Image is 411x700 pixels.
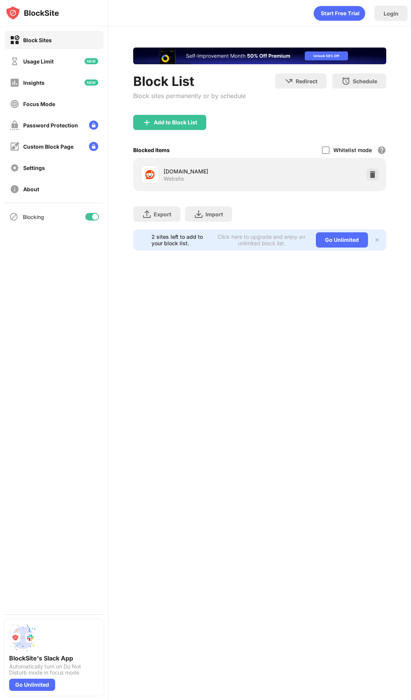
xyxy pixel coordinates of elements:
[384,10,398,17] div: Login
[353,78,377,84] div: Schedule
[9,624,37,651] img: push-slack.svg
[133,147,170,153] div: Blocked Items
[10,99,19,109] img: focus-off.svg
[10,35,19,45] img: block-on.svg
[205,211,223,217] div: Import
[316,232,368,248] div: Go Unlimited
[23,79,45,86] div: Insights
[9,212,18,221] img: blocking-icon.svg
[23,58,54,65] div: Usage Limit
[9,654,99,662] div: BlockSite's Slack App
[23,186,39,192] div: About
[84,79,98,86] img: new-icon.svg
[164,175,184,182] div: Website
[296,78,317,84] div: Redirect
[151,233,212,246] div: 2 sites left to add to your block list.
[133,92,246,100] div: Block sites permanently or by schedule
[89,121,98,130] img: lock-menu.svg
[154,119,197,125] div: Add to Block List
[10,142,19,151] img: customize-block-page-off.svg
[23,214,44,220] div: Blocking
[23,143,73,150] div: Custom Block Page
[154,211,171,217] div: Export
[164,167,260,175] div: [DOMAIN_NAME]
[10,78,19,87] img: insights-off.svg
[23,37,52,43] div: Block Sites
[23,165,45,171] div: Settings
[89,142,98,151] img: lock-menu.svg
[133,73,246,89] div: Block List
[374,237,380,243] img: x-button.svg
[5,5,59,21] img: logo-blocksite.svg
[23,122,78,129] div: Password Protection
[10,184,19,194] img: about-off.svg
[216,233,307,246] div: Click here to upgrade and enjoy an unlimited block list.
[333,147,372,153] div: Whitelist mode
[23,101,55,107] div: Focus Mode
[9,663,99,676] div: Automatically turn on Do Not Disturb mode in focus mode
[314,6,365,21] div: animation
[84,58,98,64] img: new-icon.svg
[10,163,19,173] img: settings-off.svg
[133,48,386,64] iframe: Banner
[10,121,19,130] img: password-protection-off.svg
[145,170,155,179] img: favicons
[10,57,19,66] img: time-usage-off.svg
[9,679,55,691] div: Go Unlimited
